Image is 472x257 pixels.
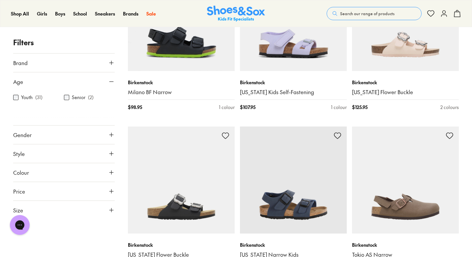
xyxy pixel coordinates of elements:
[13,126,115,144] button: Gender
[123,10,138,17] a: Brands
[207,6,265,22] a: Shoes & Sox
[128,89,235,96] a: Milano BF Narrow
[13,37,115,48] p: Filters
[352,79,459,86] p: Birkenstock
[55,10,65,17] a: Boys
[13,206,23,214] span: Size
[21,94,33,101] label: Youth
[440,104,459,111] div: 2 colours
[240,89,347,96] a: [US_STATE] Kids Self-Fastening
[146,10,156,17] a: Sale
[340,11,395,17] span: Search our range of products
[95,10,115,17] a: Sneakers
[327,7,422,20] button: Search our range of products
[72,94,85,101] label: Senior
[73,10,87,17] a: School
[13,201,115,219] button: Size
[219,104,235,111] div: 1 colour
[13,150,25,158] span: Style
[88,94,94,101] p: ( 2 )
[352,89,459,96] a: [US_STATE] Flower Buckle
[240,79,347,86] p: Birkenstock
[13,144,115,163] button: Style
[11,10,29,17] a: Shop All
[13,78,23,86] span: Age
[13,54,115,72] button: Brand
[13,168,29,176] span: Colour
[207,6,265,22] img: SNS_Logo_Responsive.svg
[13,131,32,139] span: Gender
[331,104,347,111] div: 1 colour
[13,187,25,195] span: Price
[352,104,368,111] span: $ 125.95
[13,163,115,182] button: Colour
[7,213,33,237] iframe: Gorgias live chat messenger
[13,182,115,201] button: Price
[35,94,43,101] p: ( 31 )
[128,104,142,111] span: $ 98.95
[240,104,255,111] span: $ 107.95
[240,241,347,248] p: Birkenstock
[37,10,47,17] a: Girls
[13,59,28,67] span: Brand
[352,241,459,248] p: Birkenstock
[128,241,235,248] p: Birkenstock
[128,79,235,86] p: Birkenstock
[13,72,115,91] button: Age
